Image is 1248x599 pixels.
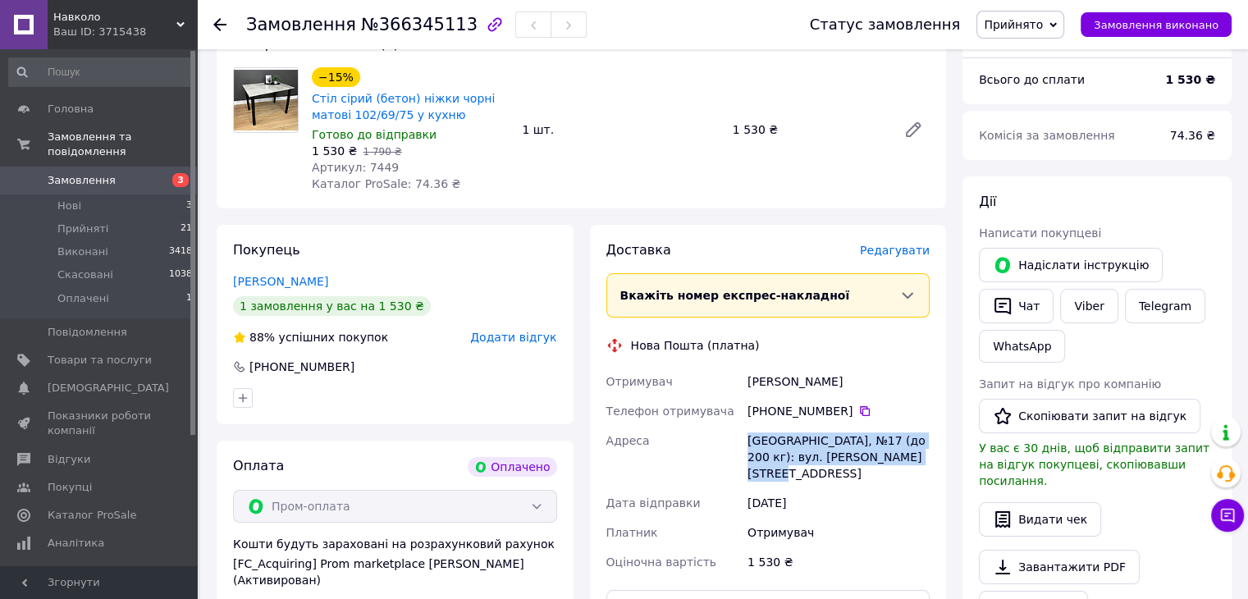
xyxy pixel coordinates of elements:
[979,399,1200,433] button: Скопіювати запит на відгук
[979,226,1101,240] span: Написати покупцеві
[246,15,356,34] span: Замовлення
[726,118,890,141] div: 1 530 ₴
[57,199,81,213] span: Нові
[248,359,356,375] div: [PHONE_NUMBER]
[744,367,933,396] div: [PERSON_NAME]
[312,144,357,158] span: 1 530 ₴
[979,194,996,209] span: Дії
[312,177,460,190] span: Каталог ProSale: 74.36 ₴
[606,434,650,447] span: Адреса
[169,267,192,282] span: 1038
[979,289,1054,323] button: Чат
[363,146,401,158] span: 1 790 ₴
[48,508,136,523] span: Каталог ProSale
[744,426,933,488] div: [GEOGRAPHIC_DATA], №17 (до 200 кг): вул. [PERSON_NAME][STREET_ADDRESS]
[606,375,673,388] span: Отримувач
[48,381,169,396] span: [DEMOGRAPHIC_DATA]
[897,113,930,146] a: Редагувати
[233,536,557,588] div: Кошти будуть зараховані на розрахунковий рахунок
[979,129,1115,142] span: Комісія за замовлення
[48,536,104,551] span: Аналітика
[181,222,192,236] span: 21
[57,267,113,282] span: Скасовані
[606,526,658,539] span: Платник
[747,403,930,419] div: [PHONE_NUMBER]
[53,10,176,25] span: Навколо
[57,291,109,306] span: Оплачені
[233,36,399,52] span: Товари в замовленні (1)
[606,556,716,569] span: Оціночна вартість
[8,57,194,87] input: Пошук
[48,480,92,495] span: Покупці
[48,130,197,159] span: Замовлення та повідомлення
[979,502,1101,537] button: Видати чек
[979,330,1065,363] a: WhatsApp
[312,67,360,87] div: −15%
[48,564,152,593] span: Інструменти веб-майстра та SEO
[48,409,152,438] span: Показники роботи компанії
[57,245,108,259] span: Виконані
[233,458,284,473] span: Оплата
[48,452,90,467] span: Відгуки
[48,353,152,368] span: Товари та послуги
[606,496,701,510] span: Дата відправки
[627,337,764,354] div: Нова Пошта (платна)
[979,441,1209,487] span: У вас є 30 днів, щоб відправити запит на відгук покупцеві, скопіювавши посилання.
[312,161,399,174] span: Артикул: 7449
[233,242,300,258] span: Покупець
[515,118,725,141] div: 1 шт.
[312,92,495,121] a: Стіл сірий (бетон) ніжки чорні матові 102/69/75 у кухню
[186,291,192,306] span: 1
[860,244,930,257] span: Редагувати
[1125,289,1205,323] a: Telegram
[312,128,437,141] span: Готово до відправки
[233,556,557,588] div: [FC_Acquiring] Prom marketplace [PERSON_NAME] (Активирован)
[48,325,127,340] span: Повідомлення
[1211,499,1244,532] button: Чат з покупцем
[249,331,275,344] span: 88%
[1094,19,1218,31] span: Замовлення виконано
[233,329,388,345] div: успішних покупок
[213,16,226,33] div: Повернутися назад
[234,70,298,130] img: Стіл сірий (бетон) ніжки чорні матові 102/69/75 у кухню
[979,377,1161,391] span: Запит на відгук про компанію
[979,248,1163,282] button: Надіслати інструкцію
[233,296,431,316] div: 1 замовлення у вас на 1 530 ₴
[1165,73,1215,86] b: 1 530 ₴
[48,173,116,188] span: Замовлення
[984,18,1043,31] span: Прийнято
[744,488,933,518] div: [DATE]
[979,73,1085,86] span: Всього до сплати
[979,550,1140,584] a: Завантажити PDF
[1081,12,1232,37] button: Замовлення виконано
[620,289,850,302] span: Вкажіть номер експрес-накладної
[470,331,556,344] span: Додати відгук
[186,199,192,213] span: 3
[169,245,192,259] span: 3418
[810,16,961,33] div: Статус замовлення
[1170,129,1215,142] span: 74.36 ₴
[744,547,933,577] div: 1 530 ₴
[57,222,108,236] span: Прийняті
[606,405,734,418] span: Телефон отримувача
[48,102,94,117] span: Головна
[744,518,933,547] div: Отримувач
[53,25,197,39] div: Ваш ID: 3715438
[172,173,189,187] span: 3
[361,15,478,34] span: №366345113
[233,275,328,288] a: [PERSON_NAME]
[606,242,671,258] span: Доставка
[468,457,556,477] div: Оплачено
[1060,289,1118,323] a: Viber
